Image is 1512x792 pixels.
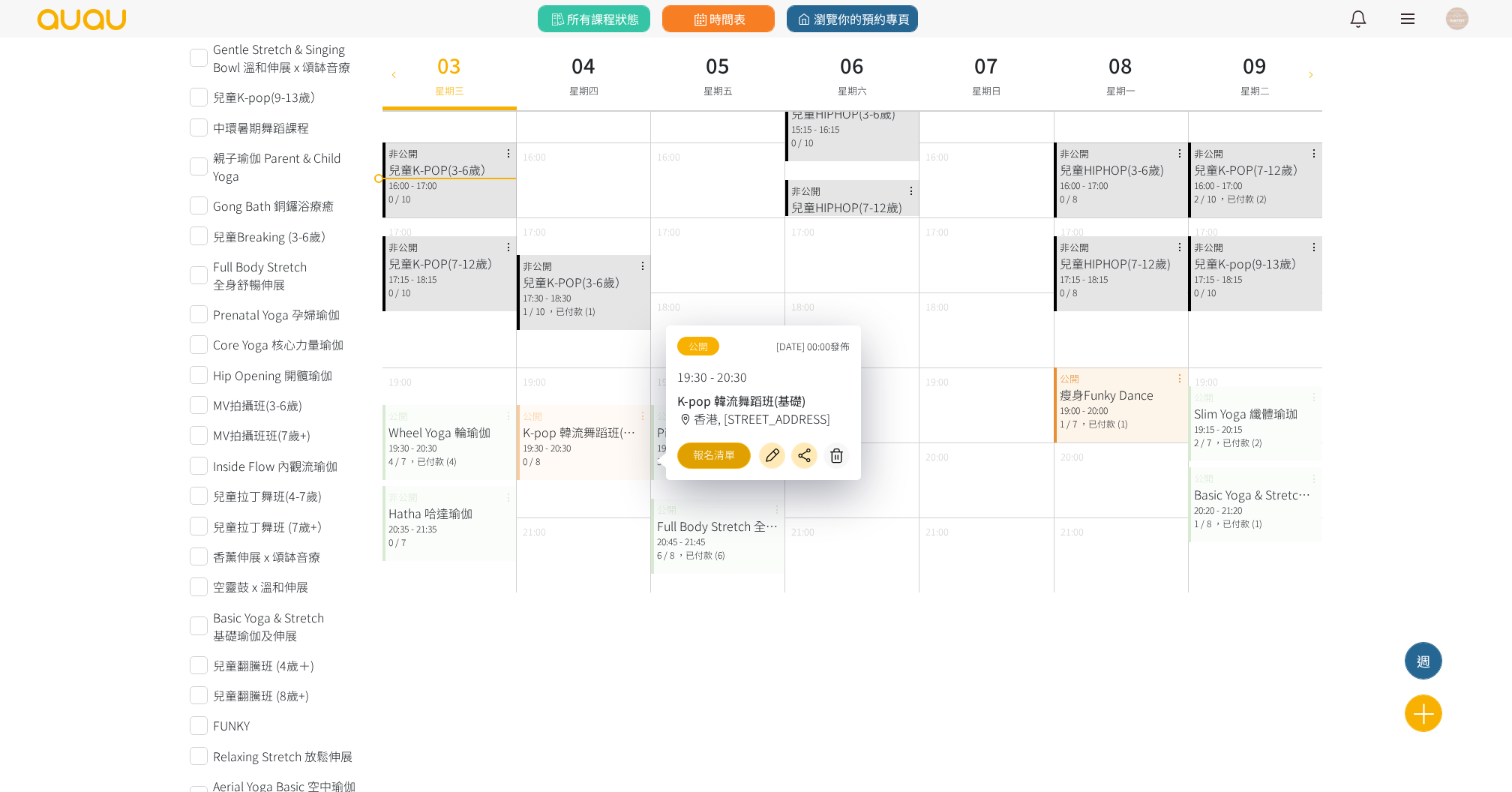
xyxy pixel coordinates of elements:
span: / 10 [529,304,544,317]
span: Gong Bath 銅鑼浴療癒 [213,196,334,214]
div: 15:15 - 16:15 [791,122,913,136]
h3: 04 [569,49,598,80]
div: 17:15 - 18:15 [1060,272,1182,286]
span: 0 [388,535,393,548]
span: / 10 [395,286,410,298]
div: 香港, [STREET_ADDRESS] [677,409,850,427]
span: 16:00 [523,149,546,163]
span: 21:00 [1060,524,1084,538]
span: Hip Opening 開髖瑜伽 [213,366,332,384]
span: / 7 [395,454,406,467]
span: 17:00 [791,224,814,238]
img: logo.svg [36,9,127,30]
h3: 03 [435,49,464,80]
span: / 7 [1066,417,1077,430]
span: ，已付款 (1) [1213,517,1262,529]
span: / 10 [798,136,813,148]
span: Inside Flow 內觀流瑜伽 [213,457,337,475]
div: 19:30 - 20:30 [388,441,511,454]
span: 時間表 [691,10,745,28]
span: 0 [1194,286,1198,298]
span: 20:00 [925,449,949,463]
span: 19:00 [388,374,412,388]
div: 兒童K-POP(3-6歲） [523,273,645,291]
span: 星期三 [435,83,464,97]
div: 瘦身Funky Dance [1060,385,1182,403]
span: ，已付款 (6) [676,548,725,561]
span: 18:00 [925,299,949,313]
span: 香薰伸展 x 頌缽音療 [213,547,320,565]
span: 0 [791,136,796,148]
span: 公開 [677,337,719,355]
span: / 8 [1066,286,1077,298]
div: 週 [1405,651,1441,671]
div: Basic Yoga & Stretch 基礎瑜伽及伸展 [1194,485,1316,503]
span: 17:00 [925,224,949,238]
span: Basic Yoga & Stretch 基礎瑜伽及伸展 [213,608,360,644]
span: 兒童拉丁舞班(4-7歲) [213,487,322,505]
span: MV拍攝班(3-6歲) [213,396,302,414]
span: 兒童拉丁舞班 (7歲+） [213,517,329,535]
span: 兒童翻騰班 (4歲＋) [213,656,314,674]
span: 兒童Breaking (3-6歲） [213,227,333,245]
span: 16:00 [657,149,680,163]
div: 19:15 - 20:15 [1194,422,1316,436]
span: 6 [657,548,661,561]
div: K-pop 韓流舞蹈班(基礎) [677,391,850,409]
div: 16:00 - 17:00 [388,178,511,192]
span: 0 [523,454,527,467]
span: 2 [1194,192,1198,205]
div: Slim Yoga 纖體瑜珈 [1194,404,1316,422]
span: 0 [388,192,393,205]
span: 18:00 [657,299,680,313]
div: 16:00 - 17:00 [1060,178,1182,192]
span: 0 [1060,192,1064,205]
span: 17:00 [1195,224,1218,238]
span: FUNKY [213,716,250,734]
span: ，已付款 (2) [1218,192,1267,205]
span: / 8 [664,548,674,561]
span: 1 [1194,517,1198,529]
a: 瀏覽你的預約專頁 [787,5,918,32]
div: 兒童K-POP(7-12歲） [388,254,511,272]
span: / 10 [1201,286,1216,298]
div: 兒童K-POP(7-12歲） [1194,160,1316,178]
span: 4 [388,454,393,467]
a: 報名清單 [677,442,751,469]
h3: 08 [1106,49,1135,80]
div: 兒童HIPHOP(3-6歲) [791,104,913,122]
span: 兒童K-pop(9-13歲） [213,88,322,106]
span: 星期日 [972,83,1001,97]
span: ，已付款 (2) [1213,436,1262,448]
div: 兒童K-pop(9-13歲） [1194,254,1316,272]
span: 空靈鼓 x 溫和伸展 [213,577,308,595]
div: 兒童K-POP(3-6歲） [388,160,511,178]
span: 星期六 [838,83,867,97]
div: 17:15 - 18:15 [1194,272,1316,286]
div: 17:30 - 18:30 [523,291,645,304]
span: 1 [523,304,527,317]
p: 19:30 - 20:30 [677,367,850,385]
span: 17:00 [388,224,412,238]
span: 瀏覽你的預約專頁 [795,10,910,28]
span: 21:00 [925,524,949,538]
span: / 7 [395,535,406,548]
span: / 8 [1066,192,1077,205]
span: 19:00 [925,374,949,388]
span: 親子瑜伽 Parent & Child Yoga [213,148,360,184]
span: 20:00 [1060,449,1084,463]
span: 17:00 [1060,224,1084,238]
div: 兒童HIPHOP(7-12歲) [791,198,913,216]
div: 19:30 - 20:30 [523,441,645,454]
div: Full Body Stretch 全身舒暢伸展 [657,517,779,535]
span: 17:00 [657,224,680,238]
span: ，已付款 (4) [408,454,457,467]
span: 0 [1060,286,1064,298]
span: MV拍攝班班(7歲+) [213,426,310,444]
span: Gentle Stretch & Singing Bowl 溫和伸展 x 頌缽音療 [213,40,360,76]
span: 星期二 [1240,83,1270,97]
div: 19:00 - 20:00 [1060,403,1182,417]
a: 時間表 [662,5,775,32]
span: 星期一 [1106,83,1135,97]
div: 兒童HIPHOP(3-6歲) [1060,160,1182,178]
